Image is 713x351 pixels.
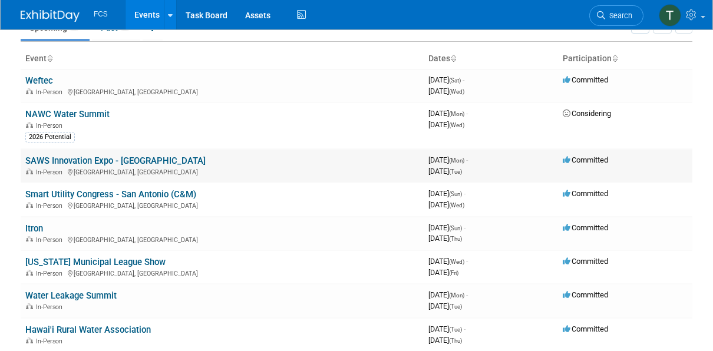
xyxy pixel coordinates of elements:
span: (Mon) [449,111,464,117]
span: - [466,155,468,164]
span: In-Person [36,337,66,345]
span: (Thu) [449,236,462,242]
span: In-Person [36,202,66,210]
span: - [466,109,468,118]
span: (Wed) [449,122,464,128]
a: Itron [25,223,43,234]
span: Committed [563,290,608,299]
span: In-Person [36,236,66,244]
div: [GEOGRAPHIC_DATA], [GEOGRAPHIC_DATA] [25,167,419,176]
img: In-Person Event [26,236,33,242]
img: In-Person Event [26,303,33,309]
span: [DATE] [428,189,466,198]
span: [DATE] [428,268,458,277]
span: In-Person [36,270,66,277]
div: [GEOGRAPHIC_DATA], [GEOGRAPHIC_DATA] [25,234,419,244]
span: (Mon) [449,292,464,299]
span: Committed [563,324,608,333]
span: - [466,290,468,299]
img: In-Person Event [26,88,33,94]
a: SAWS Innovation Expo - [GEOGRAPHIC_DATA] [25,155,206,166]
span: In-Person [36,303,66,311]
a: Water Leakage Summit [25,290,117,301]
img: In-Person Event [26,122,33,128]
span: - [464,189,466,198]
a: Smart Utility Congress - San Antonio (C&M) [25,189,196,200]
span: - [464,223,466,232]
span: In-Person [36,168,66,176]
span: [DATE] [428,87,464,95]
span: (Sat) [449,77,461,84]
span: [DATE] [428,155,468,164]
span: [DATE] [428,200,464,209]
span: Committed [563,155,608,164]
span: (Thu) [449,337,462,344]
span: (Tue) [449,168,462,175]
span: [DATE] [428,290,468,299]
span: (Tue) [449,326,462,333]
span: (Wed) [449,202,464,208]
a: Sort by Event Name [47,54,52,63]
span: [DATE] [428,257,468,266]
th: Event [21,49,424,69]
span: Committed [563,189,608,198]
div: 2026 Potential [25,132,75,143]
th: Participation [558,49,692,69]
span: (Sun) [449,191,462,197]
span: Committed [563,223,608,232]
img: Tommy Raye [659,4,681,27]
a: Search [589,5,643,26]
span: (Wed) [449,88,464,95]
span: Considering [563,109,611,118]
span: (Tue) [449,303,462,310]
div: [GEOGRAPHIC_DATA], [GEOGRAPHIC_DATA] [25,87,419,96]
a: Sort by Start Date [450,54,456,63]
a: Sort by Participation Type [612,54,618,63]
span: Committed [563,75,608,84]
img: ExhibitDay [21,10,80,22]
a: Weftec [25,75,53,86]
th: Dates [424,49,558,69]
a: [US_STATE] Municipal League Show [25,257,166,267]
span: FCS [94,10,108,18]
span: - [463,75,464,84]
span: In-Person [36,88,66,96]
span: Committed [563,257,608,266]
span: [DATE] [428,324,466,333]
span: [DATE] [428,167,462,175]
img: In-Person Event [26,168,33,174]
img: In-Person Event [26,337,33,343]
span: [DATE] [428,223,466,232]
img: In-Person Event [26,270,33,276]
a: Hawai'i Rural Water Association [25,324,151,335]
span: [DATE] [428,302,462,310]
span: [DATE] [428,336,462,345]
span: (Sun) [449,225,462,231]
span: (Mon) [449,157,464,164]
span: (Fri) [449,270,458,276]
span: (Wed) [449,259,464,265]
span: Search [605,11,632,20]
img: In-Person Event [26,202,33,208]
span: - [466,257,468,266]
span: - [464,324,466,333]
span: [DATE] [428,109,468,118]
div: [GEOGRAPHIC_DATA], [GEOGRAPHIC_DATA] [25,200,419,210]
span: [DATE] [428,120,464,129]
div: [GEOGRAPHIC_DATA], [GEOGRAPHIC_DATA] [25,268,419,277]
span: [DATE] [428,75,464,84]
span: [DATE] [428,234,462,243]
a: NAWC Water Summit [25,109,110,120]
span: In-Person [36,122,66,130]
